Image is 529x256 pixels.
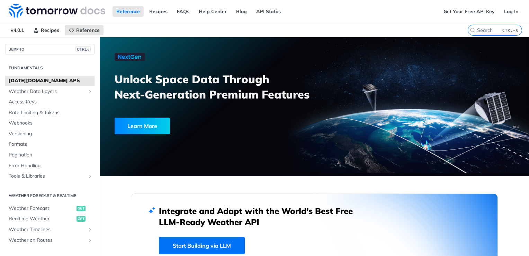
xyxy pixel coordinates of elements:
a: Weather TimelinesShow subpages for Weather Timelines [5,224,95,235]
h2: Fundamentals [5,65,95,71]
a: Error Handling [5,161,95,171]
a: Tools & LibrariesShow subpages for Tools & Libraries [5,171,95,181]
span: Weather Forecast [9,205,75,212]
span: Webhooks [9,120,93,127]
a: FAQs [173,6,193,17]
span: Versioning [9,130,93,137]
button: Show subpages for Weather Data Layers [87,89,93,94]
a: [DATE][DOMAIN_NAME] APIs [5,76,95,86]
button: Show subpages for Weather Timelines [87,227,93,232]
a: Get Your Free API Key [440,6,499,17]
span: Weather Timelines [9,226,86,233]
a: Log In [500,6,522,17]
a: Pagination [5,150,95,160]
div: Learn More [115,118,170,134]
span: get [77,206,86,211]
span: Pagination [9,152,93,159]
a: Reference [113,6,144,17]
span: Recipes [41,27,59,33]
span: Realtime Weather [9,215,75,222]
span: Reference [76,27,100,33]
a: Start Building via LLM [159,237,245,254]
svg: Search [470,27,475,33]
a: Help Center [195,6,231,17]
a: Formats [5,139,95,150]
span: Rate Limiting & Tokens [9,109,93,116]
a: Learn More [115,118,280,134]
span: get [77,216,86,222]
span: Weather Data Layers [9,88,86,95]
a: Realtime Weatherget [5,214,95,224]
span: v4.0.1 [7,25,28,35]
h2: Integrate and Adapt with the World’s Best Free LLM-Ready Weather API [159,205,363,228]
a: Versioning [5,129,95,139]
span: Access Keys [9,99,93,105]
a: Weather on RoutesShow subpages for Weather on Routes [5,235,95,246]
span: [DATE][DOMAIN_NAME] APIs [9,77,93,84]
img: NextGen [115,53,145,61]
a: API Status [252,6,285,17]
h3: Unlock Space Data Through Next-Generation Premium Features [115,71,322,102]
a: Weather Data LayersShow subpages for Weather Data Layers [5,86,95,97]
span: Formats [9,141,93,148]
span: Error Handling [9,162,93,169]
kbd: CTRL-K [501,27,520,34]
h2: Weather Forecast & realtime [5,193,95,199]
a: Rate Limiting & Tokens [5,108,95,118]
button: JUMP TOCTRL-/ [5,44,95,54]
a: Recipes [145,6,171,17]
button: Show subpages for Weather on Routes [87,238,93,243]
a: Access Keys [5,97,95,107]
span: CTRL-/ [75,46,91,52]
a: Webhooks [5,118,95,128]
span: Weather on Routes [9,237,86,244]
span: Tools & Libraries [9,173,86,180]
a: Reference [65,25,104,35]
a: Weather Forecastget [5,203,95,214]
img: Tomorrow.io Weather API Docs [9,4,105,18]
a: Blog [232,6,251,17]
a: Recipes [29,25,63,35]
button: Show subpages for Tools & Libraries [87,173,93,179]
